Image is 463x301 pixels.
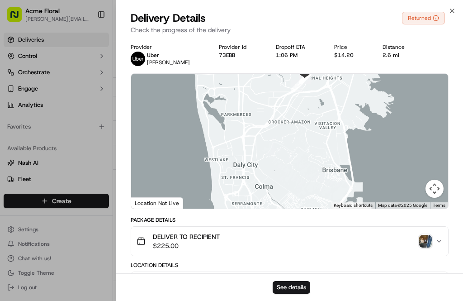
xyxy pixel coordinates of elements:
[90,225,109,231] span: Pylon
[140,116,165,127] button: See all
[103,140,122,148] span: [DATE]
[276,43,320,51] div: Dropoff ETA
[73,199,149,215] a: 💻API Documentation
[41,86,148,96] div: Start new chat
[9,118,61,125] div: Past conversations
[18,165,25,172] img: 1736555255976-a54dd68f-1ca7-489b-9aae-adbdc363a1c4
[383,43,419,51] div: Distance
[5,199,73,215] a: 📗Knowledge Base
[9,132,24,149] img: Wisdom Oko
[131,227,448,256] button: DELIVER TO RECIPIENT$225.00photo_proof_of_delivery image
[9,86,25,103] img: 1736555255976-a54dd68f-1ca7-489b-9aae-adbdc363a1c4
[18,141,25,148] img: 1736555255976-a54dd68f-1ca7-489b-9aae-adbdc363a1c4
[334,43,368,51] div: Price
[131,25,449,34] p: Check the progress of the delivery
[425,180,444,198] button: Map camera controls
[127,165,145,172] span: [DATE]
[219,52,235,59] button: 73EBB
[9,9,27,27] img: Nash
[28,165,120,172] span: [PERSON_NAME] [PERSON_NAME]
[28,140,96,148] span: Wisdom [PERSON_NAME]
[18,202,69,211] span: Knowledge Base
[131,11,206,25] span: Delivery Details
[24,58,163,68] input: Got a question? Start typing here...
[219,43,261,51] div: Provider Id
[85,202,145,211] span: API Documentation
[334,52,368,59] div: $14.20
[153,232,220,241] span: DELIVER TO RECIPIENT
[433,203,445,208] a: Terms (opens in new tab)
[147,52,190,59] p: Uber
[98,140,101,148] span: •
[41,96,124,103] div: We're available if you need us!
[131,216,449,224] div: Package Details
[276,52,320,59] div: 1:06 PM
[9,203,16,210] div: 📗
[19,86,35,103] img: 8571987876998_91fb9ceb93ad5c398215_72.jpg
[131,43,204,51] div: Provider
[288,76,307,96] div: 15
[147,59,190,66] span: [PERSON_NAME]
[153,241,220,250] span: $225.00
[9,36,165,51] p: Welcome 👋
[131,52,145,66] img: uber-new-logo.jpeg
[273,281,310,294] button: See details
[402,12,445,24] button: Returned
[334,202,373,209] button: Keyboard shortcuts
[419,235,432,248] img: photo_proof_of_delivery image
[133,197,163,209] img: Google
[131,197,183,209] div: Location Not Live
[133,197,163,209] a: Open this area in Google Maps (opens a new window)
[383,52,419,59] div: 2.6 mi
[64,224,109,231] a: Powered byPylon
[378,203,427,208] span: Map data ©2025 Google
[131,262,449,269] div: Location Details
[76,203,84,210] div: 💻
[9,156,24,171] img: Dianne Alexi Soriano
[122,165,125,172] span: •
[154,89,165,100] button: Start new chat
